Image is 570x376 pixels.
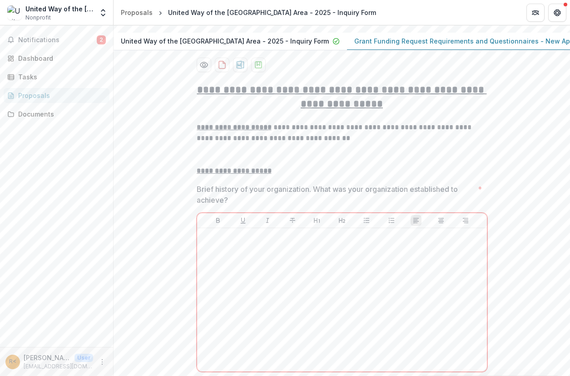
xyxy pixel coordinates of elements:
button: download-proposal [233,58,248,72]
p: Brief history of your organization. What was your organization established to achieve? [197,184,474,205]
p: [EMAIL_ADDRESS][DOMAIN_NAME] [24,362,93,371]
a: Proposals [4,88,109,103]
button: Open entity switcher [97,4,109,22]
div: Dashboard [18,54,102,63]
button: Get Help [548,4,566,22]
div: Documents [18,109,102,119]
a: Proposals [117,6,156,19]
div: Tasks [18,72,102,82]
button: Italicize [262,215,273,226]
div: Proposals [121,8,153,17]
button: Notifications2 [4,33,109,47]
div: United Way of the [GEOGRAPHIC_DATA] Area [25,4,93,14]
nav: breadcrumb [117,6,380,19]
a: Documents [4,107,109,122]
p: United Way of the [GEOGRAPHIC_DATA] Area - 2025 - Inquiry Form [121,36,329,46]
span: 2 [97,35,106,44]
span: Nonprofit [25,14,51,22]
button: Heading 2 [337,215,347,226]
div: United Way of the [GEOGRAPHIC_DATA] Area - 2025 - Inquiry Form [168,8,376,17]
button: download-proposal [251,58,266,72]
a: Tasks [4,69,109,84]
button: Bullet List [361,215,372,226]
button: Bold [213,215,223,226]
img: United Way of the Greater Dayton Area [7,5,22,20]
button: More [97,356,108,367]
button: Strike [287,215,298,226]
span: Notifications [18,36,97,44]
p: [PERSON_NAME] <[EMAIL_ADDRESS][DOMAIN_NAME]> <[EMAIL_ADDRESS][DOMAIN_NAME]> [24,353,71,362]
button: Align Left [411,215,421,226]
div: Proposals [18,91,102,100]
a: Dashboard [4,51,109,66]
button: download-proposal [215,58,229,72]
button: Partners [526,4,545,22]
div: Rebecca Cantrell <rebeccac@dayton-unitedway.org> <rebeccac@dayton-unitedway.org> [9,359,16,365]
button: Align Center [436,215,446,226]
button: Underline [238,215,248,226]
button: Heading 1 [312,215,322,226]
button: Preview 337f2859-950a-40b1-b959-946e5414f211-1.pdf [197,58,211,72]
button: Align Right [460,215,471,226]
button: Ordered List [386,215,397,226]
p: User [74,354,93,362]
